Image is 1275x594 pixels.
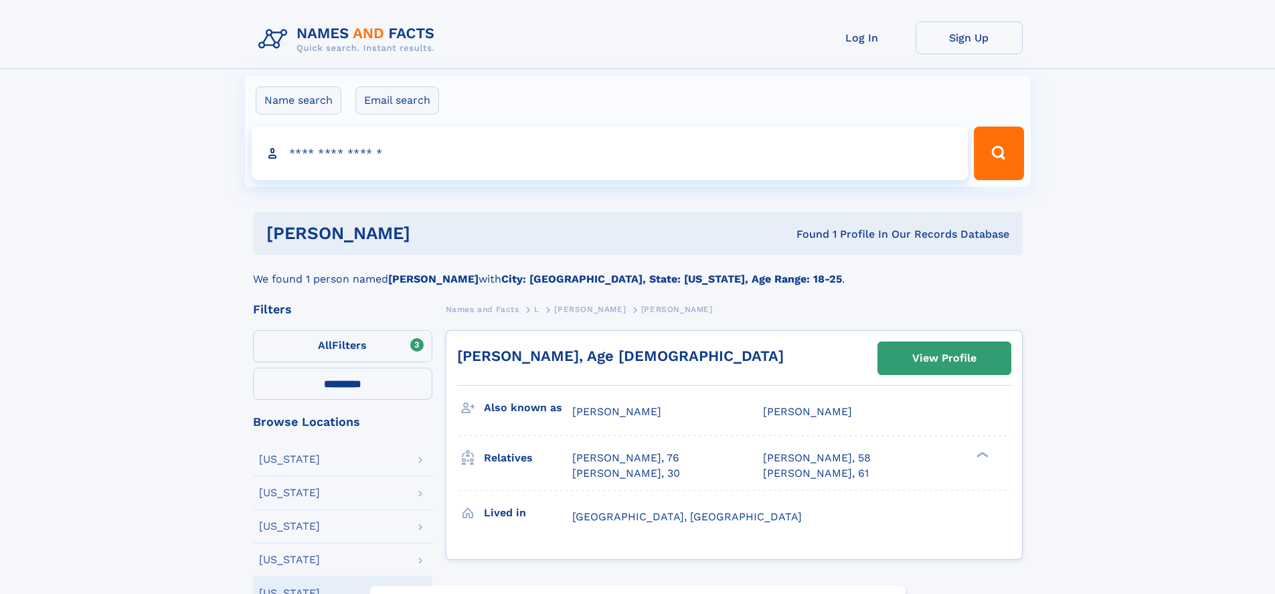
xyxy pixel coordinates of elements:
[259,454,320,465] div: [US_STATE]
[484,502,572,524] h3: Lived in
[266,225,604,242] h1: [PERSON_NAME]
[252,127,968,180] input: search input
[388,273,479,285] b: [PERSON_NAME]
[259,554,320,565] div: [US_STATE]
[484,447,572,469] h3: Relatives
[763,405,852,418] span: [PERSON_NAME]
[572,466,680,481] a: [PERSON_NAME], 30
[572,510,802,523] span: [GEOGRAPHIC_DATA], [GEOGRAPHIC_DATA]
[763,466,869,481] a: [PERSON_NAME], 61
[554,305,626,314] span: [PERSON_NAME]
[603,227,1009,242] div: Found 1 Profile In Our Records Database
[484,396,572,419] h3: Also known as
[253,416,432,428] div: Browse Locations
[974,127,1023,180] button: Search Button
[973,451,989,459] div: ❯
[534,301,539,317] a: L
[457,348,784,364] a: [PERSON_NAME], Age [DEMOGRAPHIC_DATA]
[554,301,626,317] a: [PERSON_NAME]
[253,303,432,315] div: Filters
[641,305,713,314] span: [PERSON_NAME]
[763,451,871,465] a: [PERSON_NAME], 58
[259,488,320,498] div: [US_STATE]
[916,21,1023,54] a: Sign Up
[446,301,519,317] a: Names and Facts
[534,305,539,314] span: L
[259,521,320,532] div: [US_STATE]
[253,330,432,362] label: Filters
[318,339,332,352] span: All
[253,21,446,58] img: Logo Names and Facts
[809,21,916,54] a: Log In
[253,255,1023,287] div: We found 1 person named with .
[256,86,341,115] label: Name search
[878,342,1011,374] a: View Profile
[572,451,679,465] a: [PERSON_NAME], 76
[355,86,439,115] label: Email search
[912,343,976,374] div: View Profile
[501,273,842,285] b: City: [GEOGRAPHIC_DATA], State: [US_STATE], Age Range: 18-25
[572,405,661,418] span: [PERSON_NAME]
